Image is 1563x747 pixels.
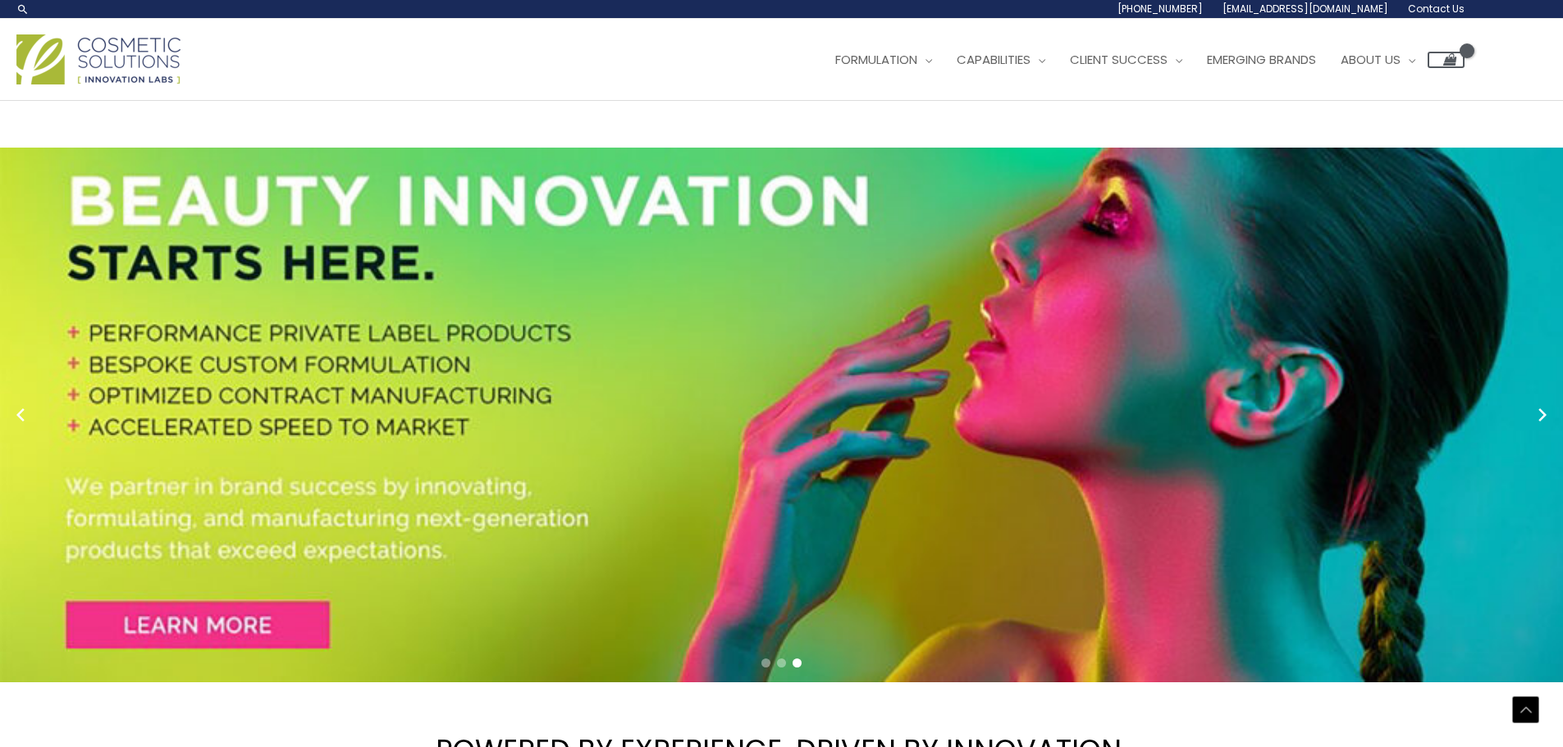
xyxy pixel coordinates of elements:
[793,658,802,667] span: Go to slide 3
[777,658,786,667] span: Go to slide 2
[761,658,770,667] span: Go to slide 1
[1428,52,1465,68] a: View Shopping Cart, empty
[1328,35,1428,84] a: About Us
[1530,403,1555,427] button: Next slide
[1341,51,1401,68] span: About Us
[1195,35,1328,84] a: Emerging Brands
[811,35,1465,84] nav: Site Navigation
[1408,2,1465,16] span: Contact Us
[944,35,1058,84] a: Capabilities
[1223,2,1388,16] span: [EMAIL_ADDRESS][DOMAIN_NAME]
[8,403,33,427] button: Previous slide
[823,35,944,84] a: Formulation
[1117,2,1203,16] span: [PHONE_NUMBER]
[1207,51,1316,68] span: Emerging Brands
[835,51,917,68] span: Formulation
[1070,51,1168,68] span: Client Success
[16,34,181,84] img: Cosmetic Solutions Logo
[1058,35,1195,84] a: Client Success
[16,2,30,16] a: Search icon link
[957,51,1031,68] span: Capabilities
